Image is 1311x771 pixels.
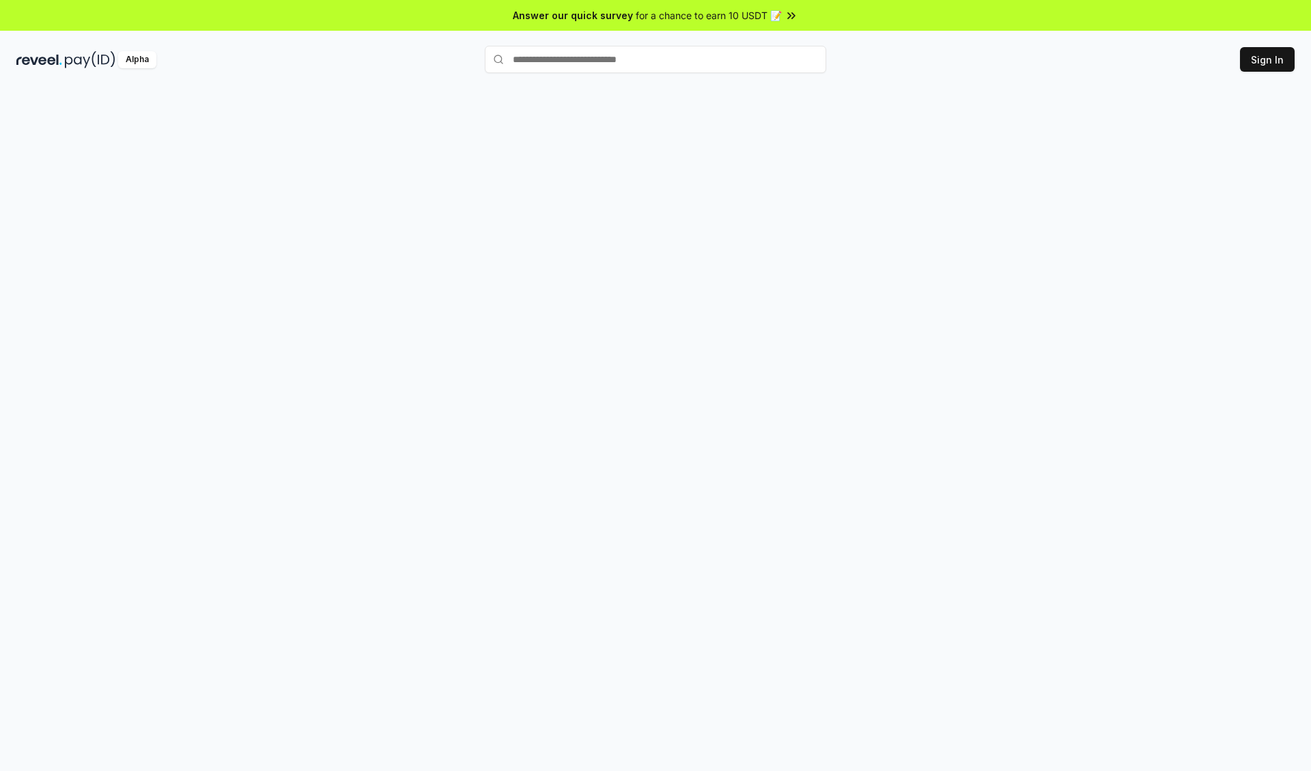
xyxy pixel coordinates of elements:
span: for a chance to earn 10 USDT 📝 [636,8,782,23]
img: reveel_dark [16,51,62,68]
img: pay_id [65,51,115,68]
span: Answer our quick survey [513,8,633,23]
button: Sign In [1240,47,1295,72]
div: Alpha [118,51,156,68]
